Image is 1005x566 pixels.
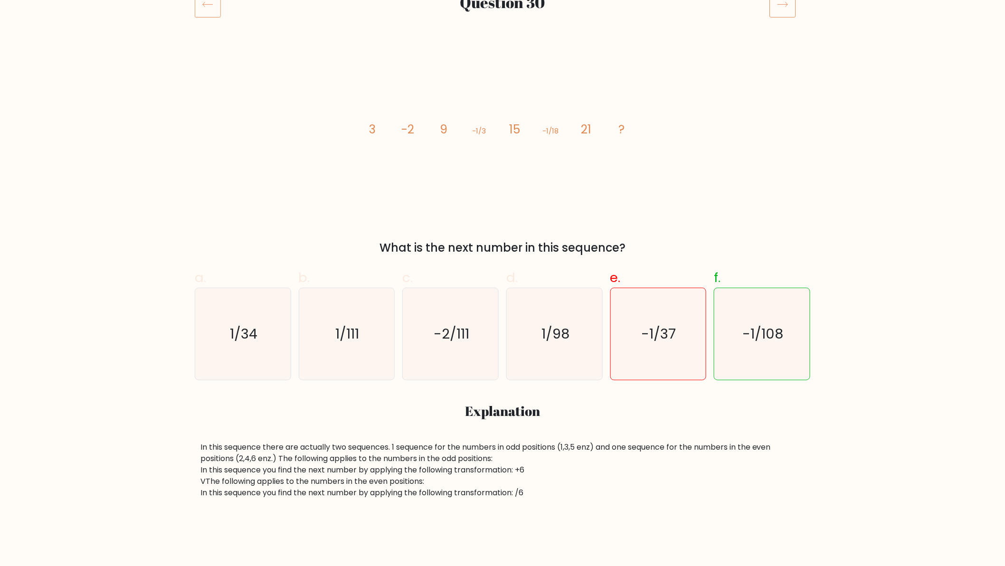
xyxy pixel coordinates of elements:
[642,324,676,343] text: -1/37
[510,121,521,138] tspan: 15
[542,126,559,136] tspan: -1/18
[743,324,784,343] text: -1/108
[541,324,569,343] text: 1/98
[434,324,469,343] text: -2/111
[230,324,257,343] text: 1/34
[195,268,206,287] span: a.
[200,239,805,256] div: What is the next number in this sequence?
[402,121,415,138] tspan: -2
[619,121,625,138] tspan: ?
[369,121,376,138] tspan: 3
[581,121,591,138] tspan: 21
[200,442,805,499] div: In this sequence there are actually two sequences. 1 sequence for the numbers in odd positions (1...
[440,121,447,138] tspan: 9
[714,268,721,287] span: f.
[200,403,805,419] h3: Explanation
[506,268,518,287] span: d.
[336,324,360,343] text: 1/111
[299,268,310,287] span: b.
[473,126,486,136] tspan: -1/3
[610,268,621,287] span: e.
[402,268,413,287] span: c.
